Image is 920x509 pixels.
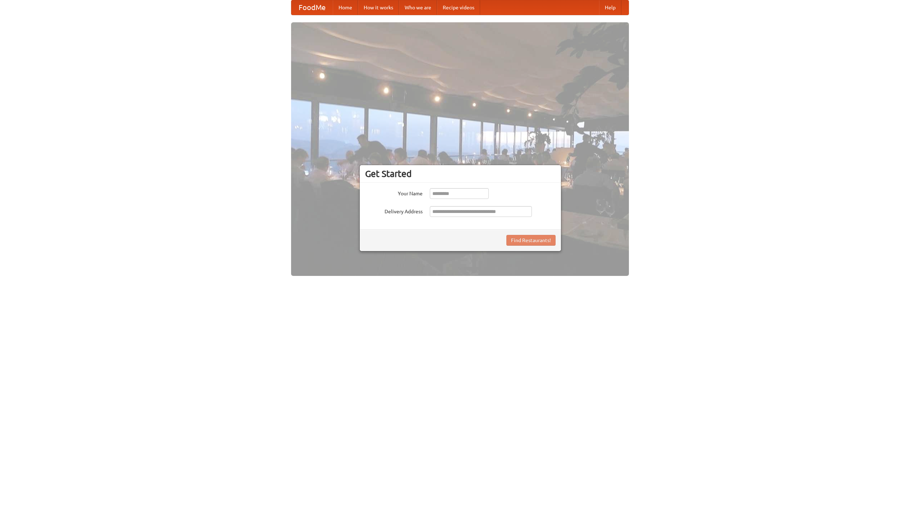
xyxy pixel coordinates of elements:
h3: Get Started [365,168,556,179]
label: Your Name [365,188,423,197]
a: How it works [358,0,399,15]
a: FoodMe [291,0,333,15]
button: Find Restaurants! [506,235,556,246]
a: Who we are [399,0,437,15]
a: Home [333,0,358,15]
a: Recipe videos [437,0,480,15]
label: Delivery Address [365,206,423,215]
a: Help [599,0,621,15]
